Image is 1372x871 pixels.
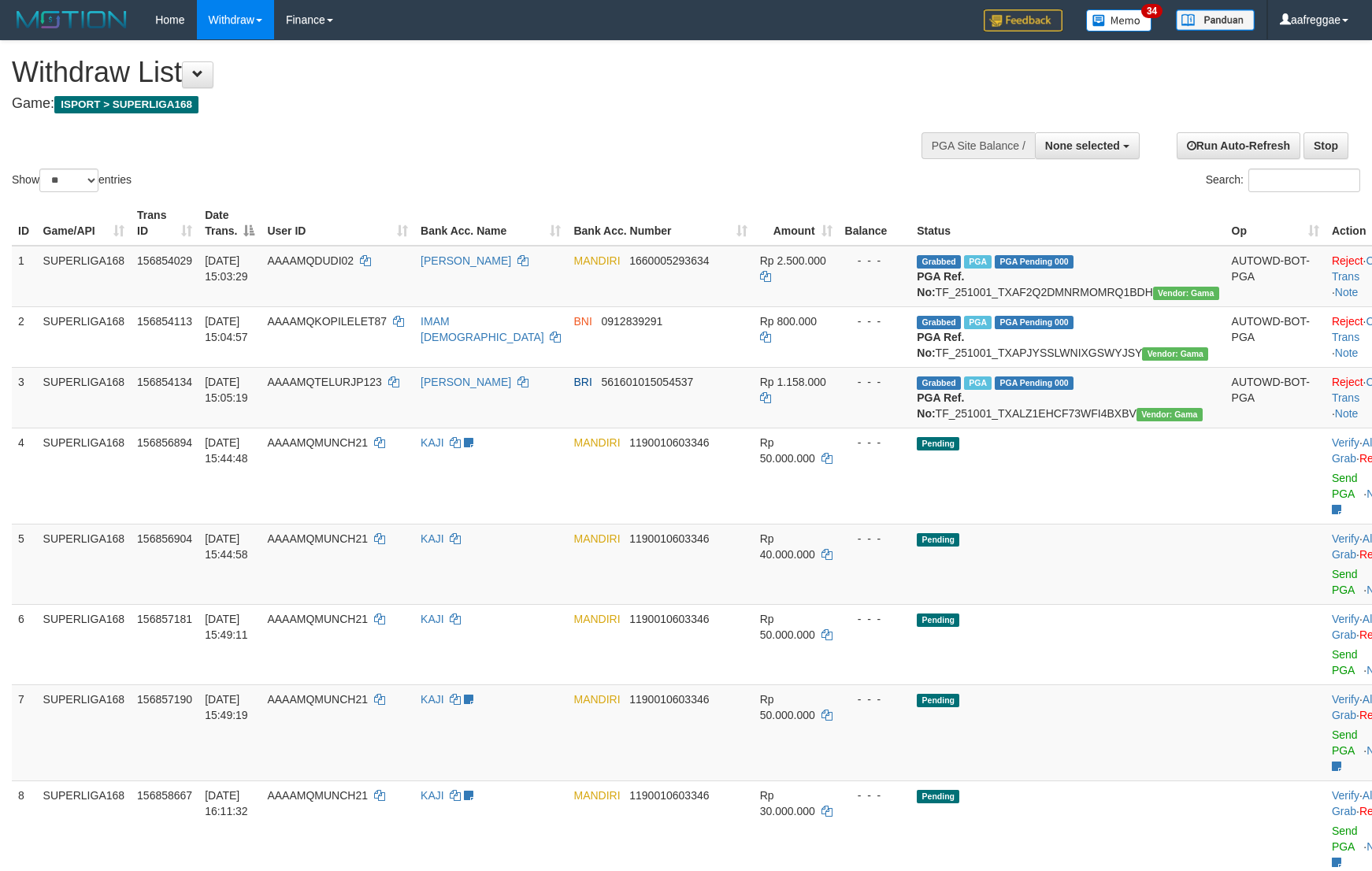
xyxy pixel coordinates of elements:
[573,789,620,802] span: MANDIRI
[839,201,911,246] th: Balance
[137,315,192,328] span: 156854113
[1335,347,1359,359] a: Note
[37,524,132,604] td: SUPERLIGA168
[267,376,382,388] span: AAAAMQTELURJP123
[845,531,905,547] div: - - -
[137,254,192,267] span: 156854029
[917,376,961,390] span: Grabbed
[845,435,905,450] div: - - -
[910,367,1225,428] td: TF_251001_TXALZ1EHCF73WFI4BXBV
[37,201,132,246] th: Game/API: activate to sort column ascending
[845,691,905,707] div: - - -
[205,376,248,404] span: [DATE] 15:05:19
[845,788,905,803] div: - - -
[573,376,591,388] span: BRI
[629,254,709,267] span: Copy 1660005293634 to clipboard
[995,316,1073,329] span: PGA Pending
[760,613,815,641] span: Rp 50.000.000
[1142,347,1208,361] span: Vendor URL: https://trx31.1velocity.biz
[198,201,261,246] th: Date Trans.: activate to sort column descending
[1332,568,1358,596] a: Send PGA
[12,604,37,684] td: 6
[917,694,959,707] span: Pending
[921,132,1035,159] div: PGA Site Balance /
[760,254,826,267] span: Rp 2.500.000
[421,315,544,343] a: IMAM [DEMOGRAPHIC_DATA]
[1226,367,1326,428] td: AUTOWD-BOT-PGA
[917,391,964,420] b: PGA Ref. No:
[1177,132,1300,159] a: Run Auto-Refresh
[37,306,132,367] td: SUPERLIGA168
[137,693,192,706] span: 156857190
[267,315,387,328] span: AAAAMQKOPILELET87
[1332,728,1358,757] a: Send PGA
[917,437,959,450] span: Pending
[205,436,248,465] span: [DATE] 15:44:48
[421,789,444,802] a: KAJI
[12,684,37,780] td: 7
[573,315,591,328] span: BNI
[573,532,620,545] span: MANDIRI
[760,436,815,465] span: Rp 50.000.000
[54,96,198,113] span: ISPORT > SUPERLIGA168
[1332,648,1358,676] a: Send PGA
[12,524,37,604] td: 5
[12,246,37,307] td: 1
[1332,825,1358,853] a: Send PGA
[760,376,826,388] span: Rp 1.158.000
[917,790,959,803] span: Pending
[205,693,248,721] span: [DATE] 15:49:19
[267,436,368,449] span: AAAAMQMUNCH21
[1332,472,1358,500] a: Send PGA
[12,306,37,367] td: 2
[573,693,620,706] span: MANDIRI
[917,316,961,329] span: Grabbed
[37,246,132,307] td: SUPERLIGA168
[1335,286,1359,298] a: Note
[414,201,567,246] th: Bank Acc. Name: activate to sort column ascending
[573,254,620,267] span: MANDIRI
[1137,408,1203,421] span: Vendor URL: https://trx31.1velocity.biz
[760,315,817,328] span: Rp 800.000
[137,436,192,449] span: 156856894
[910,201,1225,246] th: Status
[421,693,444,706] a: KAJI
[845,253,905,269] div: - - -
[917,613,959,627] span: Pending
[1035,132,1140,159] button: None selected
[845,611,905,627] div: - - -
[1153,287,1219,300] span: Vendor URL: https://trx31.1velocity.biz
[131,201,198,246] th: Trans ID: activate to sort column ascending
[984,9,1062,32] img: Feedback.jpg
[995,376,1073,390] span: PGA Pending
[573,613,620,625] span: MANDIRI
[1206,169,1360,192] label: Search:
[39,169,98,192] select: Showentries
[421,254,511,267] a: [PERSON_NAME]
[629,436,709,449] span: Copy 1190010603346 to clipboard
[267,613,368,625] span: AAAAMQMUNCH21
[137,789,192,802] span: 156858667
[1332,789,1359,802] a: Verify
[1332,254,1363,267] a: Reject
[12,8,132,32] img: MOTION_logo.png
[267,254,354,267] span: AAAAMQDUDI02
[421,532,444,545] a: KAJI
[760,789,815,817] span: Rp 30.000.000
[1335,407,1359,420] a: Note
[964,255,992,269] span: Marked by aafsoycanthlai
[1226,246,1326,307] td: AUTOWD-BOT-PGA
[917,270,964,298] b: PGA Ref. No:
[137,376,192,388] span: 156854134
[1332,693,1359,706] a: Verify
[12,428,37,524] td: 4
[917,255,961,269] span: Grabbed
[12,367,37,428] td: 3
[573,436,620,449] span: MANDIRI
[629,613,709,625] span: Copy 1190010603346 to clipboard
[421,613,444,625] a: KAJI
[205,315,248,343] span: [DATE] 15:04:57
[37,684,132,780] td: SUPERLIGA168
[12,57,899,88] h1: Withdraw List
[12,169,132,192] label: Show entries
